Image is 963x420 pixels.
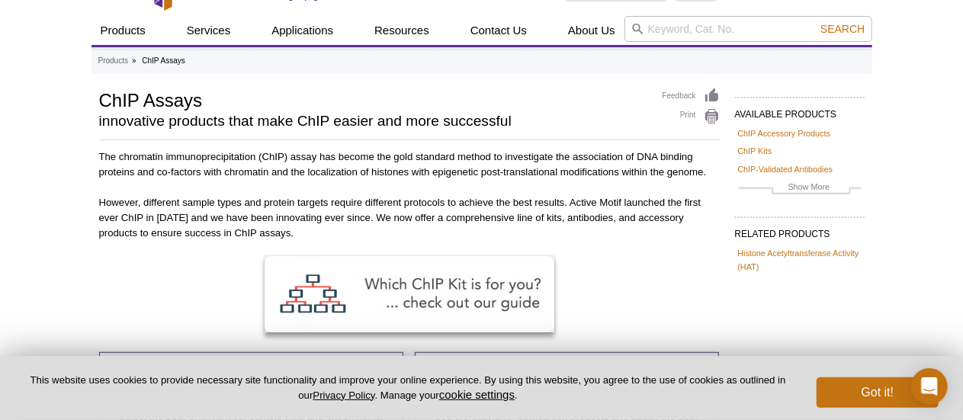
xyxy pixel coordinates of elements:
h2: RELATED PRODUCTS [735,216,865,244]
a: Services [178,16,240,45]
a: Contact Us [461,16,536,45]
p: However, different sample types and protein targets require different protocols to achieve the be... [99,195,720,241]
span: Search [820,23,865,35]
a: ChIP Kits [738,144,772,158]
a: About Us [559,16,624,45]
li: » [132,56,136,65]
a: Products [98,54,128,68]
button: cookie settings [439,388,515,401]
button: Got it! [817,377,939,408]
a: Products [91,16,155,45]
a: Print [663,108,720,125]
button: Search [816,22,869,36]
img: ChIP Kit Selection Guide [265,256,554,332]
a: Feedback [663,88,720,104]
h1: ChIP Assays [99,88,647,111]
li: ChIP Assays [142,56,185,65]
div: Open Intercom Messenger [911,368,948,405]
input: Keyword, Cat. No. [624,16,872,42]
a: ChIP-Validated Antibodies [738,162,833,176]
a: Applications [262,16,342,45]
p: The chromatin immunoprecipitation (ChIP) assay has become the gold standard method to investigate... [99,149,720,180]
h2: AVAILABLE PRODUCTS [735,97,865,124]
a: ChIP Accessory Products [738,127,831,140]
a: Show More [738,180,862,197]
a: Histone Acetyltransferase Activity (HAT) [738,246,862,274]
a: Resources [365,16,438,45]
p: This website uses cookies to provide necessary site functionality and improve your online experie... [24,374,791,402]
a: Privacy Policy [313,390,374,401]
h2: innovative products that make ChIP easier and more successful [99,114,647,128]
